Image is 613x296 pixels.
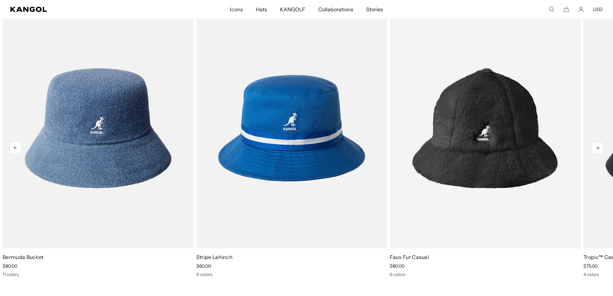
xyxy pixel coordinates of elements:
[578,6,584,12] a: Account
[10,7,153,12] a: Kangol
[3,8,194,248] img: Bermuda Bucket
[3,263,17,269] span: $80.00
[3,254,43,260] a: Bermuda Bucket
[390,263,404,269] span: $80.00
[583,263,598,269] span: $75.00
[390,272,581,277] div: 6 colors
[390,8,581,248] img: Faux Fur Casual
[194,8,387,277] div: 7 of 10
[387,8,581,277] div: 8 of 10
[196,254,233,260] a: Stripe Lahinch
[549,6,554,12] summary: Search here
[196,8,387,248] img: Stripe Lahinch
[593,6,603,12] button: USD
[563,6,569,12] button: Cart
[196,263,211,269] span: $60.00
[390,254,429,260] a: Faux Fur Casual
[196,272,387,277] div: 9 colors
[3,272,194,277] div: 11 colors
